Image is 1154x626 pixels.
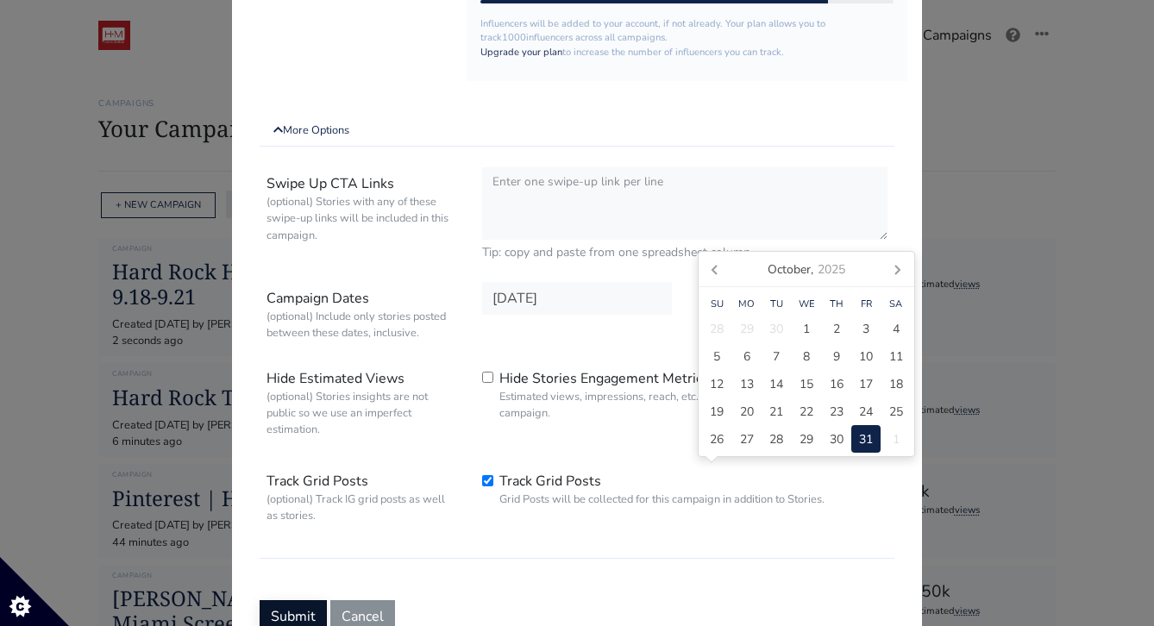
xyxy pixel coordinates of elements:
input: Hide Stories Engagement MetricsEstimated views, impressions, reach, etc. for IG Stories will be h... [482,372,493,383]
a: Upgrade your plan [480,46,562,59]
span: 28 [710,320,724,338]
span: 16 [830,375,844,393]
span: 11 [889,347,903,366]
input: Track Grid PostsGrid Posts will be collected for this campaign in addition to Stories. [482,475,493,486]
div: We [792,297,822,312]
small: (optional) Stories insights are not public so we use an imperfect estimation. [267,389,456,439]
span: 13 [740,375,754,393]
label: Hide Stories Engagement Metrics [499,368,887,422]
span: 1 [893,430,900,448]
span: 18 [889,375,903,393]
span: 10 [859,347,873,366]
span: 1 [803,320,810,338]
p: to increase the number of influencers you can track. [480,46,894,60]
span: 30 [830,430,844,448]
small: Tip: copy and paste from one spreadsheet column. [482,243,887,261]
span: 8 [803,347,810,366]
small: Estimated views, impressions, reach, etc. for IG Stories will be hidden for this campaign. [499,389,887,422]
span: 2 [833,320,840,338]
span: 23 [830,403,844,421]
div: Tu [762,297,792,312]
span: 29 [800,430,813,448]
div: Fr [851,297,881,312]
small: (optional) Track IG grid posts as well as stories. [267,491,456,524]
span: 6 [743,347,750,366]
span: 9 [833,347,840,366]
label: Swipe Up CTA Links [254,167,469,261]
i: 2025 [818,260,845,279]
small: Grid Posts will be collected for this campaign in addition to Stories. [499,491,825,508]
span: 15 [800,375,813,393]
a: More Options [260,116,894,147]
span: 17 [859,375,873,393]
span: 31 [859,430,873,448]
div: Su [702,297,732,312]
label: Track Grid Posts [254,465,469,530]
span: 27 [740,430,754,448]
span: 25 [889,403,903,421]
span: 21 [769,403,783,421]
span: 7 [773,347,780,366]
small: (optional) Include only stories posted between these dates, inclusive. [267,309,456,341]
span: 28 [769,430,783,448]
span: 24 [859,403,873,421]
div: Mo [732,297,762,312]
span: 22 [800,403,813,421]
label: Campaign Dates [254,282,469,347]
span: 30 [769,320,783,338]
label: Track Grid Posts [499,471,825,508]
div: Sa [881,297,911,312]
small: (optional) Stories with any of these swipe-up links will be included in this campaign. [267,194,456,244]
span: 4 [893,320,900,338]
div: Th [821,297,851,312]
div: October, [761,255,852,283]
span: 26 [710,430,724,448]
span: 12 [710,375,724,393]
span: 5 [713,347,720,366]
span: 14 [769,375,783,393]
span: 19 [710,403,724,421]
input: Date in YYYY-MM-DD format [482,282,672,315]
span: 29 [740,320,754,338]
span: 20 [740,403,754,421]
span: 3 [862,320,869,338]
label: Hide Estimated Views [254,362,469,445]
